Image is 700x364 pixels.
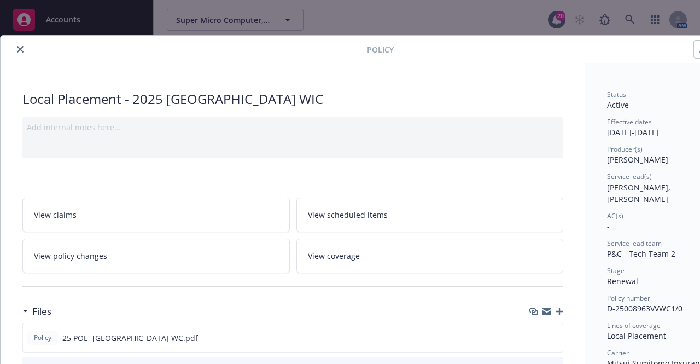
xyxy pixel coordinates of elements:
div: Local Placement - 2025 [GEOGRAPHIC_DATA] WIC [22,90,563,108]
span: Active [607,100,629,110]
span: View claims [34,209,77,221]
span: AC(s) [607,211,623,221]
a: View claims [22,198,290,232]
span: Service lead(s) [607,172,652,181]
span: Producer(s) [607,145,643,154]
span: 25 POL- [GEOGRAPHIC_DATA] WC.pdf [62,332,198,344]
a: View coverage [296,239,564,273]
span: Policy [32,333,54,343]
span: [PERSON_NAME] [607,154,668,165]
span: Policy [367,44,394,55]
a: View scheduled items [296,198,564,232]
h3: Files [32,304,51,319]
span: Lines of coverage [607,321,661,330]
span: Status [607,90,626,99]
span: Service lead team [607,239,662,248]
span: View scheduled items [308,209,388,221]
div: Files [22,304,51,319]
button: close [14,43,27,56]
span: View coverage [308,250,360,262]
span: Carrier [607,348,629,357]
button: preview file [549,332,558,344]
span: [PERSON_NAME], [PERSON_NAME] [607,182,673,204]
a: View policy changes [22,239,290,273]
span: Effective dates [607,117,652,126]
span: View policy changes [34,250,107,262]
span: D-25008963VVWC1/0 [607,303,682,314]
span: Renewal [607,276,638,286]
span: P&C - Tech Team 2 [607,249,675,259]
div: Add internal notes here... [27,122,559,133]
span: - [607,221,610,232]
button: download file [531,332,540,344]
span: Policy number [607,293,650,303]
span: Stage [607,266,625,275]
